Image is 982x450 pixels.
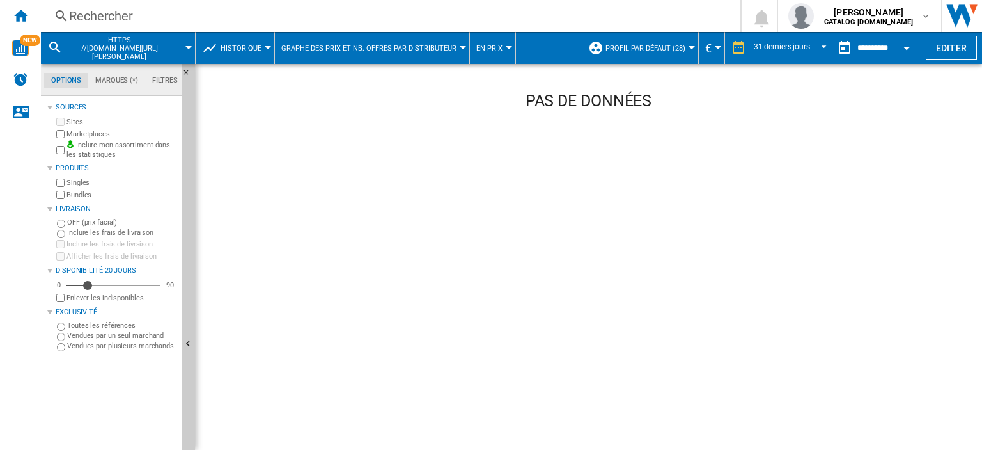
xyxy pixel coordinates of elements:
[824,18,913,26] b: CATALOG [DOMAIN_NAME]
[195,90,982,112] div: Pas de données
[69,7,707,25] div: Rechercher
[281,44,456,52] span: Graphe des prix et nb. offres par distributeur
[56,307,177,317] div: Exclusivité
[67,341,177,351] label: Vendues par plusieurs marchands
[66,190,177,200] label: Bundles
[895,35,918,58] button: Open calendar
[476,44,503,52] span: En prix
[66,293,177,303] label: Enlever les indisponibles
[832,35,857,61] button: md-calendar
[588,32,692,64] div: Profil par défaut (28)
[145,73,185,88] md-tab-item: Filtres
[66,279,160,292] md-slider: Disponibilité
[56,191,65,199] input: Bundles
[202,32,268,64] div: Historique
[56,142,65,158] input: Inclure mon assortiment dans les statistiques
[752,38,832,59] md-select: REPORTS.WIZARD.STEPS.REPORT.STEPS.REPORT_OPTIONS.PERIOD: 31 derniers jours
[56,179,65,187] input: Singles
[20,35,40,46] span: NEW
[56,294,65,302] input: Afficher les frais de livraison
[56,266,177,276] div: Disponibilité 20 Jours
[281,32,463,64] button: Graphe des prix et nb. offres par distributeur
[57,343,65,351] input: Vendues par plusieurs marchands
[66,239,177,249] label: Inclure les frais de livraison
[67,331,177,341] label: Vendues par un seul marchand
[221,44,261,52] span: Historique
[605,44,685,52] span: Profil par défaut (28)
[754,42,810,51] div: 31 derniers jours
[699,32,725,64] md-menu: Currency
[12,40,29,56] img: wise-card.svg
[182,64,198,87] button: Masquer
[56,204,177,214] div: Livraison
[56,102,177,113] div: Sources
[57,323,65,331] input: Toutes les références
[13,72,28,87] img: alerts-logo.svg
[57,230,65,238] input: Inclure les frais de livraison
[68,32,183,64] button: https//[DOMAIN_NAME][URL][PERSON_NAME]
[788,3,814,29] img: profile.jpg
[56,252,65,261] input: Afficher les frais de livraison
[926,36,977,60] button: Editer
[705,42,712,55] span: €
[47,32,189,64] div: https//[DOMAIN_NAME][URL][PERSON_NAME]
[56,240,65,248] input: Inclure les frais de livraison
[705,32,718,64] button: €
[66,129,177,139] label: Marketplaces
[67,218,177,227] label: OFF (prix facial)
[66,252,177,261] label: Afficher les frais de livraison
[221,32,268,64] button: Historique
[57,333,65,341] input: Vendues par un seul marchand
[56,118,65,126] input: Sites
[56,130,65,138] input: Marketplaces
[67,228,177,237] label: Inclure les frais de livraison
[67,321,177,330] label: Toutes les références
[605,32,692,64] button: Profil par défaut (28)
[66,178,177,188] label: Singles
[68,36,171,61] span: https://www.boulanger.com/ref/1220603
[88,73,145,88] md-tab-item: Marques (*)
[476,32,509,64] button: En prix
[54,280,64,290] div: 0
[44,73,88,88] md-tab-item: Options
[66,140,177,160] label: Inclure mon assortiment dans les statistiques
[163,280,177,290] div: 90
[56,163,177,173] div: Produits
[66,140,74,148] img: mysite-bg-18x18.png
[57,220,65,228] input: OFF (prix facial)
[66,117,177,127] label: Sites
[824,6,913,19] span: [PERSON_NAME]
